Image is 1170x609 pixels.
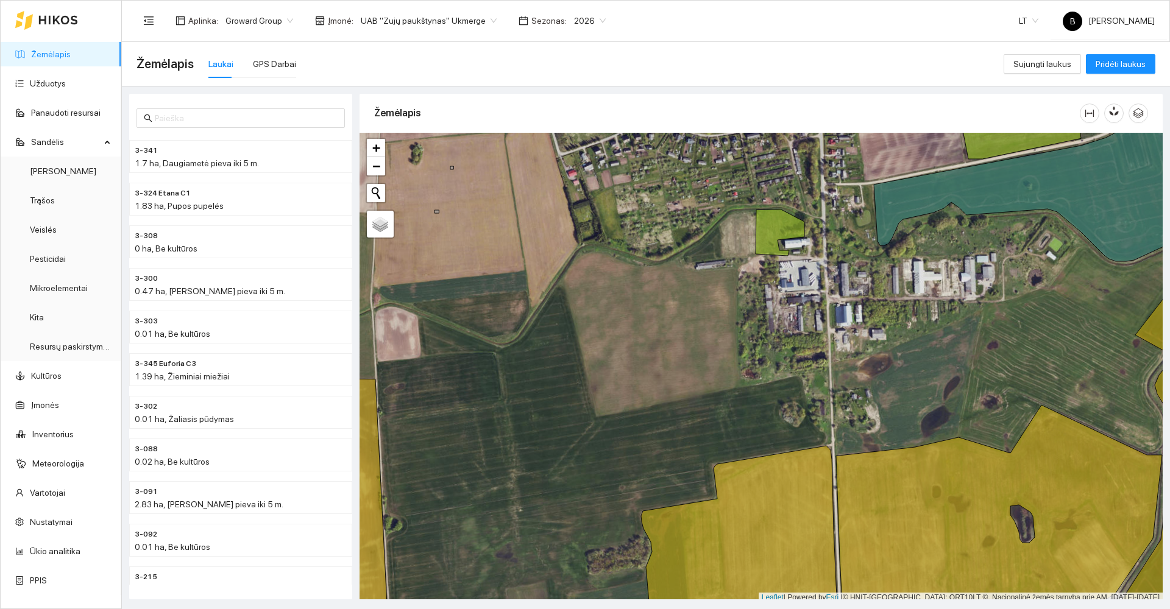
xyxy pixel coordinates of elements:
[841,593,843,602] span: |
[136,54,194,74] span: Žemėlapis
[188,14,218,27] span: Aplinka :
[135,371,230,381] span: 1.39 ha, Žieminiai miežiai
[30,254,66,264] a: Pesticidai
[135,542,210,552] span: 0.01 ha, Be kultūros
[372,158,380,174] span: −
[135,414,234,424] span: 0.01 ha, Žaliasis pūdymas
[155,111,338,125] input: Paieška
[30,576,47,585] a: PPIS
[225,12,293,30] span: Groward Group
[30,546,80,556] a: Ūkio analitika
[135,571,157,583] span: 3-215
[1004,54,1081,74] button: Sujungti laukus
[135,457,210,466] span: 0.02 ha, Be kultūros
[30,225,57,234] a: Veislės
[759,593,1163,603] div: | Powered by © HNIT-[GEOGRAPHIC_DATA]; ORT10LT ©, Nacionalinė žemės tarnyba prie AM, [DATE]-[DATE]
[826,593,839,602] a: Esri
[1086,59,1155,69] a: Pridėti laukus
[762,593,784,602] a: Leaflet
[1096,57,1146,71] span: Pridėti laukus
[135,158,259,168] span: 1.7 ha, Daugiametė pieva iki 5 m.
[31,400,59,410] a: Įmonės
[31,371,62,381] a: Kultūros
[367,139,385,157] a: Zoom in
[30,283,88,293] a: Mikroelementai
[30,517,73,527] a: Nustatymai
[135,358,196,370] span: 3-345 Euforia C3
[328,14,353,27] span: Įmonė :
[574,12,606,30] span: 2026
[135,273,158,284] span: 3-300
[143,15,154,26] span: menu-fold
[367,184,385,202] button: Initiate a new search
[372,140,380,155] span: +
[208,57,233,71] div: Laukai
[30,79,66,88] a: Užduotys
[135,529,157,540] span: 3-092
[1004,59,1081,69] a: Sujungti laukus
[135,443,158,455] span: 3-088
[32,459,84,468] a: Meteorologija
[135,244,197,253] span: 0 ha, Be kultūros
[1013,57,1071,71] span: Sujungti laukus
[175,16,185,26] span: layout
[135,201,224,211] span: 1.83 ha, Pupos pupelės
[1080,108,1099,118] span: column-width
[135,188,191,199] span: 3-324 Etana C1
[315,16,325,26] span: shop
[1080,104,1099,123] button: column-width
[32,429,74,439] a: Inventorius
[30,195,55,205] a: Trąšos
[367,157,385,175] a: Zoom out
[1070,12,1076,31] span: B
[531,14,567,27] span: Sezonas :
[519,16,528,26] span: calendar
[31,130,101,154] span: Sandėlis
[135,145,158,157] span: 3-341
[361,12,497,30] span: UAB "Zujų paukštynas" Ukmerge
[136,9,161,33] button: menu-fold
[135,230,158,242] span: 3-308
[31,49,71,59] a: Žemėlapis
[135,486,158,498] span: 3-091
[367,211,394,238] a: Layers
[30,312,44,322] a: Kita
[253,57,296,71] div: GPS Darbai
[30,342,112,351] a: Resursų paskirstymas
[135,401,157,412] span: 3-302
[1063,16,1155,26] span: [PERSON_NAME]
[374,96,1080,130] div: Žemėlapis
[30,166,96,176] a: [PERSON_NAME]
[30,488,65,498] a: Vartotojai
[1019,12,1038,30] span: LT
[144,114,152,122] span: search
[135,499,283,509] span: 2.83 ha, [PERSON_NAME] pieva iki 5 m.
[1086,54,1155,74] button: Pridėti laukus
[31,108,101,118] a: Panaudoti resursai
[135,286,285,296] span: 0.47 ha, [PERSON_NAME] pieva iki 5 m.
[135,329,210,339] span: 0.01 ha, Be kultūros
[135,315,158,327] span: 3-303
